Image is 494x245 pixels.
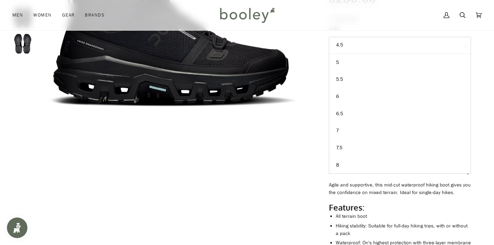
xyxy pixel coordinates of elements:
span: 7.5 [336,145,342,151]
span: 5.5 [336,76,343,83]
a: 5.5 [329,71,471,88]
span: Brands [85,12,105,19]
p: Agile and supportive, this mid-cut waterproof hiking boot gives you the confidence on mixed terra... [329,181,471,196]
span: Gear [62,12,75,19]
span: 8 [336,162,339,168]
a: 5 [329,54,471,71]
a: 6.5 [329,105,471,122]
span: Women [33,12,51,19]
li: Hiking stability: Suitable for full-day hiking trips, with or without a pack [336,222,471,237]
img: On Running Women's Cloudrock Mid Waterproof Black / Black - Booley Galway [12,33,33,54]
span: 5 [336,59,339,66]
img: Booley [217,5,277,25]
a: 7.5 [329,139,471,157]
a: 6 [329,88,471,105]
span: Men [12,12,23,19]
h2: Features: [329,202,471,213]
button: 4.5 [329,37,471,54]
iframe: Button to open loyalty program pop-up [7,217,27,238]
a: 7 [329,122,471,139]
li: All terrain boot [336,213,471,220]
span: 6 [336,93,339,100]
span: 6.5 [336,110,343,117]
a: 8 [329,157,471,174]
span: 7 [336,127,339,134]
